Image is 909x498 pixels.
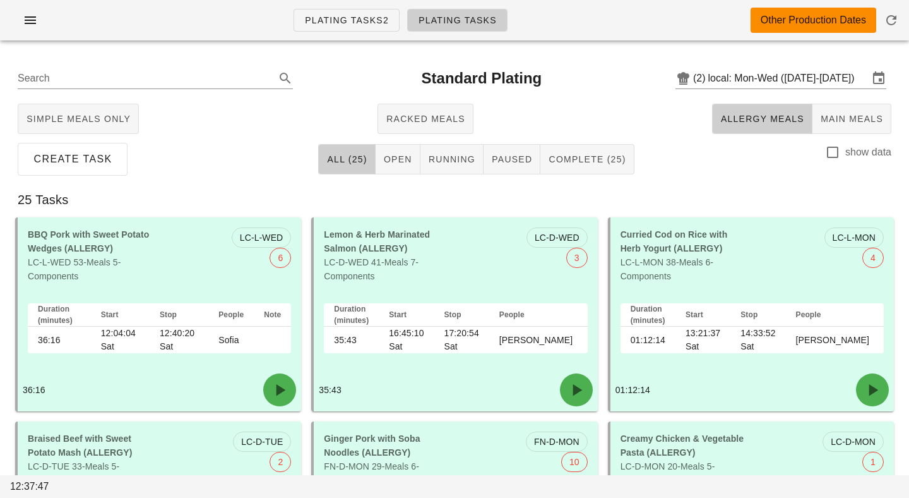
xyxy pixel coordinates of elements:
[831,432,876,451] span: LC-D-MON
[316,220,456,291] div: LC-D-WED 41-Meals 7-Components
[434,327,489,353] td: 17:20:54 Sat
[377,104,473,134] button: Racked Meals
[8,179,901,220] div: 25 Tasks
[833,228,876,247] span: LC-L-MON
[548,154,626,164] span: Complete (25)
[613,220,752,291] div: LC-L-MON 38-Meals 6-Components
[489,327,583,353] td: [PERSON_NAME]
[28,303,91,327] th: Duration (minutes)
[418,15,497,25] span: Plating Tasks
[20,220,160,291] div: LC-L-WED 53-Meals 5-Components
[314,368,597,411] div: 35:43
[535,228,579,247] span: LC-D-WED
[870,248,876,267] span: 4
[484,144,540,174] button: Paused
[240,228,283,247] span: LC-L-WED
[379,327,434,353] td: 16:45:10 Sat
[91,327,150,353] td: 12:04:04 Sat
[583,303,620,327] th: Note
[434,303,489,327] th: Stop
[786,303,879,327] th: People
[278,248,283,267] span: 6
[613,424,752,495] div: LC-D-MON 20-Meals 5-Components
[294,9,400,32] a: Plating Tasks2
[675,327,730,353] td: 13:21:37 Sat
[324,327,379,353] td: 35:43
[26,114,131,124] span: Simple Meals Only
[621,229,728,253] b: Curried Cod on Rice with Herb Yogurt (ALLERGY)
[569,452,579,471] span: 10
[316,424,456,495] div: FN-D-MON 29-Meals 6-Components
[712,104,812,134] button: Allergy Meals
[278,452,283,471] span: 2
[326,154,367,164] span: All (25)
[422,67,542,90] h2: Standard Plating
[534,432,579,451] span: FN-D-MON
[820,114,883,124] span: Main Meals
[28,229,149,253] b: BBQ Pork with Sweet Potato Wedges (ALLERGY)
[91,303,150,327] th: Start
[693,72,708,85] div: (2)
[241,432,283,451] span: LC-D-TUE
[33,154,112,165] span: Create Task
[730,327,785,353] td: 14:33:52 Sat
[489,303,583,327] th: People
[8,477,82,497] div: 12:37:47
[324,303,379,327] th: Duration (minutes)
[540,144,634,174] button: Complete (25)
[150,303,208,327] th: Stop
[675,303,730,327] th: Start
[20,424,160,495] div: LC-D-TUE 33-Meals 5-Components
[812,104,891,134] button: Main Meals
[428,154,475,164] span: Running
[870,452,876,471] span: 1
[324,229,430,253] b: Lemon & Herb Marinated Salmon (ALLERGY)
[208,303,254,327] th: People
[420,144,484,174] button: Running
[304,15,389,25] span: Plating Tasks2
[376,144,420,174] button: Open
[254,303,291,327] th: Note
[730,303,785,327] th: Stop
[621,434,744,458] b: Creamy Chicken & Vegetable Pasta (ALLERGY)
[621,303,675,327] th: Duration (minutes)
[18,104,139,134] button: Simple Meals Only
[379,303,434,327] th: Start
[621,327,675,353] td: 01:12:14
[786,327,879,353] td: [PERSON_NAME]
[720,114,804,124] span: Allergy Meals
[386,114,465,124] span: Racked Meals
[28,327,91,353] td: 36:16
[318,144,375,174] button: All (25)
[208,327,254,353] td: Sofia
[574,248,579,267] span: 3
[28,434,132,458] b: Braised Beef with Sweet Potato Mash (ALLERGY)
[324,434,420,458] b: Ginger Pork with Soba Noodles (ALLERGY)
[18,368,301,411] div: 36:16
[150,327,208,353] td: 12:40:20 Sat
[761,13,866,28] div: Other Production Dates
[383,154,412,164] span: Open
[845,146,891,159] label: show data
[610,368,894,411] div: 01:12:14
[18,143,128,176] button: Create Task
[491,154,532,164] span: Paused
[407,9,508,32] a: Plating Tasks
